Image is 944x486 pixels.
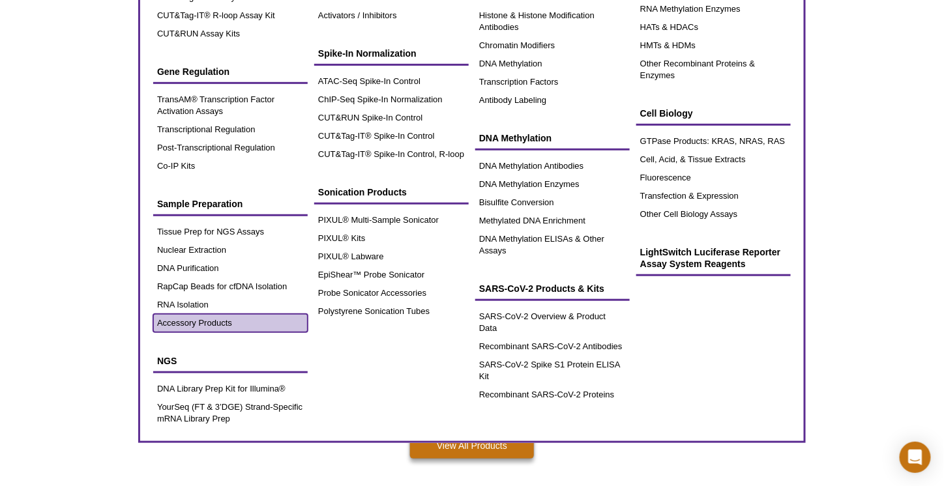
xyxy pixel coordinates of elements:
a: DNA Purification [153,259,308,278]
a: Spike-In Normalization [314,41,469,66]
a: DNA Methylation ELISAs & Other Assays [475,230,630,260]
a: Other Recombinant Proteins & Enzymes [636,55,791,85]
a: CUT&Tag-IT® R-loop Assay Kit [153,7,308,25]
a: DNA Methylation Enzymes [475,175,630,193]
a: Chromatin Modifiers [475,36,630,55]
a: SARS-CoV-2 Products & Kits [475,276,630,301]
span: Sonication Products [318,187,407,197]
a: Tissue Prep for NGS Assays [153,223,308,241]
a: Probe Sonicator Accessories [314,284,469,302]
a: RapCap Beads for cfDNA Isolation [153,278,308,296]
span: Cell Biology [640,108,693,119]
a: NGS [153,349,308,373]
a: DNA Methylation [475,126,630,150]
a: Post-Transcriptional Regulation [153,139,308,157]
a: Fluorescence [636,169,791,187]
a: TransAM® Transcription Factor Activation Assays [153,91,308,121]
a: Polystyrene Sonication Tubes [314,302,469,321]
a: SARS-CoV-2 Overview & Product Data [475,307,630,337]
a: Transcriptional Regulation [153,121,308,139]
span: SARS-CoV-2 Products & Kits [479,283,604,294]
a: CUT&Tag-IT® Spike-In Control [314,127,469,145]
a: GTPase Products: KRAS, NRAS, RAS [636,132,791,150]
a: CUT&Tag-IT® Spike-In Control, R-loop [314,145,469,164]
a: HMTs & HDMs [636,36,791,55]
span: DNA Methylation [479,133,552,143]
a: YourSeq (FT & 3’DGE) Strand-Specific mRNA Library Prep [153,398,308,428]
a: ATAC-Seq Spike-In Control [314,72,469,91]
a: Nuclear Extraction [153,241,308,259]
a: Sample Preparation [153,192,308,216]
a: Recombinant SARS-CoV-2 Proteins [475,386,630,404]
a: ChIP-Seq Spike-In Normalization [314,91,469,109]
a: Accessory Products [153,314,308,332]
a: Transfection & Expression [636,187,791,205]
a: DNA Library Prep Kit for Illumina® [153,380,308,398]
a: LightSwitch Luciferase Reporter Assay System Reagents [636,240,791,276]
a: DNA Methylation Antibodies [475,157,630,175]
a: PIXUL® Multi-Sample Sonicator [314,211,469,229]
a: Bisulfite Conversion [475,193,630,212]
span: NGS [157,356,177,366]
a: Recombinant SARS-CoV-2 Antibodies [475,337,630,356]
a: Other Cell Biology Assays [636,205,791,223]
a: Antibody Labeling [475,91,630,109]
a: CUT&RUN Assay Kits [153,25,308,43]
a: Activators / Inhibitors [314,7,469,25]
a: RNA Isolation [153,296,308,314]
a: HATs & HDACs [636,18,791,36]
a: Methylated DNA Enrichment [475,212,630,230]
span: Spike-In Normalization [318,48,417,59]
span: Sample Preparation [157,199,243,209]
a: PIXUL® Kits [314,229,469,248]
a: PIXUL® Labware [314,248,469,266]
a: Co-IP Kits [153,157,308,175]
a: EpiShear™ Probe Sonicator [314,266,469,284]
span: LightSwitch Luciferase Reporter Assay System Reagents [640,247,780,269]
a: Cell Biology [636,101,791,126]
a: Cell, Acid, & Tissue Extracts [636,150,791,169]
a: Sonication Products [314,180,469,205]
a: Gene Regulation [153,59,308,84]
a: Histone & Histone Modification Antibodies [475,7,630,36]
div: Open Intercom Messenger [900,442,931,473]
a: Transcription Factors [475,73,630,91]
a: View All Products [410,433,534,459]
a: DNA Methylation [475,55,630,73]
a: CUT&RUN Spike-In Control [314,109,469,127]
a: SARS-CoV-2 Spike S1 Protein ELISA Kit [475,356,630,386]
span: Gene Regulation [157,66,229,77]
